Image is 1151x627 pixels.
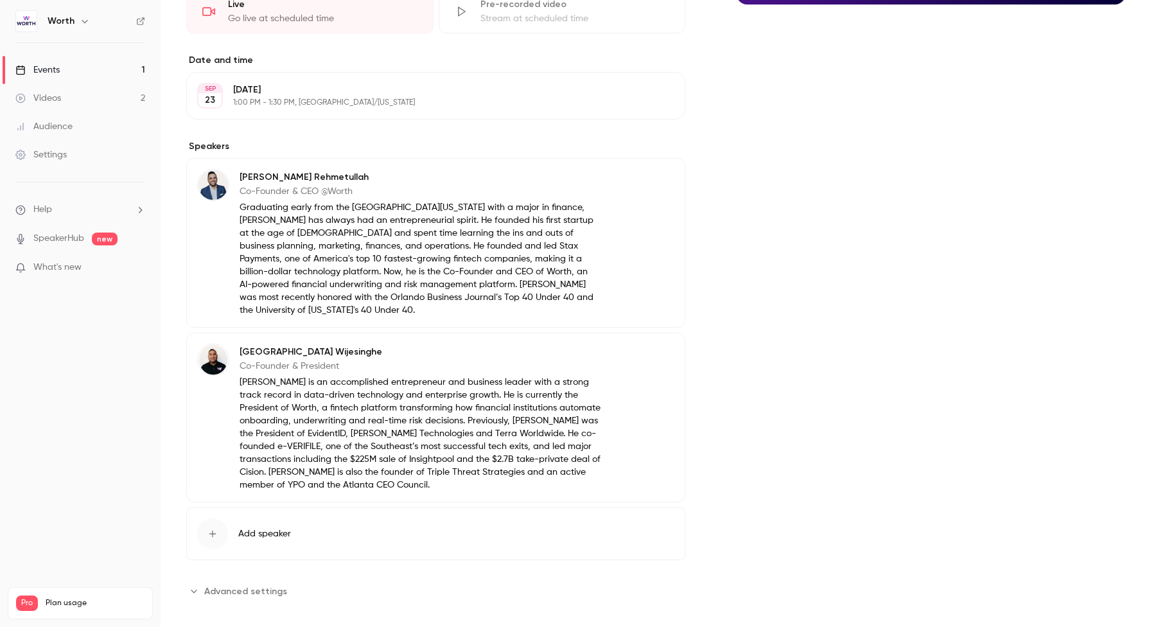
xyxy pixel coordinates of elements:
[15,64,60,76] div: Events
[46,598,145,608] span: Plan usage
[240,201,602,317] p: Graduating early from the [GEOGRAPHIC_DATA][US_STATE] with a major in finance, [PERSON_NAME] has ...
[204,585,287,598] span: Advanced settings
[186,581,295,601] button: Advanced settings
[16,596,38,611] span: Pro
[48,15,75,28] h6: Worth
[186,508,685,560] button: Add speaker
[15,203,145,216] li: help-dropdown-opener
[186,54,685,67] label: Date and time
[233,98,617,108] p: 1:00 PM - 1:30 PM, [GEOGRAPHIC_DATA]/[US_STATE]
[233,84,617,96] p: [DATE]
[186,581,685,601] section: Advanced settings
[33,232,84,245] a: SpeakerHub
[92,233,118,245] span: new
[15,120,73,133] div: Audience
[240,346,602,358] p: [GEOGRAPHIC_DATA] Wijesinghe
[130,262,145,274] iframe: Noticeable Trigger
[205,94,215,107] p: 23
[480,12,670,25] div: Stream at scheduled time
[186,333,685,502] div: Devon Wijesinghe[GEOGRAPHIC_DATA] WijesingheCo-Founder & President[PERSON_NAME] is an accomplishe...
[240,360,602,373] p: Co-Founder & President
[198,84,222,93] div: SEP
[33,203,52,216] span: Help
[15,148,67,161] div: Settings
[16,11,37,31] img: Worth
[240,376,602,491] p: [PERSON_NAME] is an accomplished entrepreneur and business leader with a strong track record in d...
[238,527,291,540] span: Add speaker
[33,261,82,274] span: What's new
[15,92,61,105] div: Videos
[240,171,602,184] p: [PERSON_NAME] Rehmetullah
[240,185,602,198] p: Co-Founder & CEO @Worth
[198,170,229,200] img: Sal Rehmetullah
[186,140,685,153] label: Speakers
[186,158,685,328] div: Sal Rehmetullah[PERSON_NAME] RehmetullahCo-Founder & CEO @WorthGraduating early from the [GEOGRAP...
[228,12,417,25] div: Go live at scheduled time
[198,344,229,375] img: Devon Wijesinghe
